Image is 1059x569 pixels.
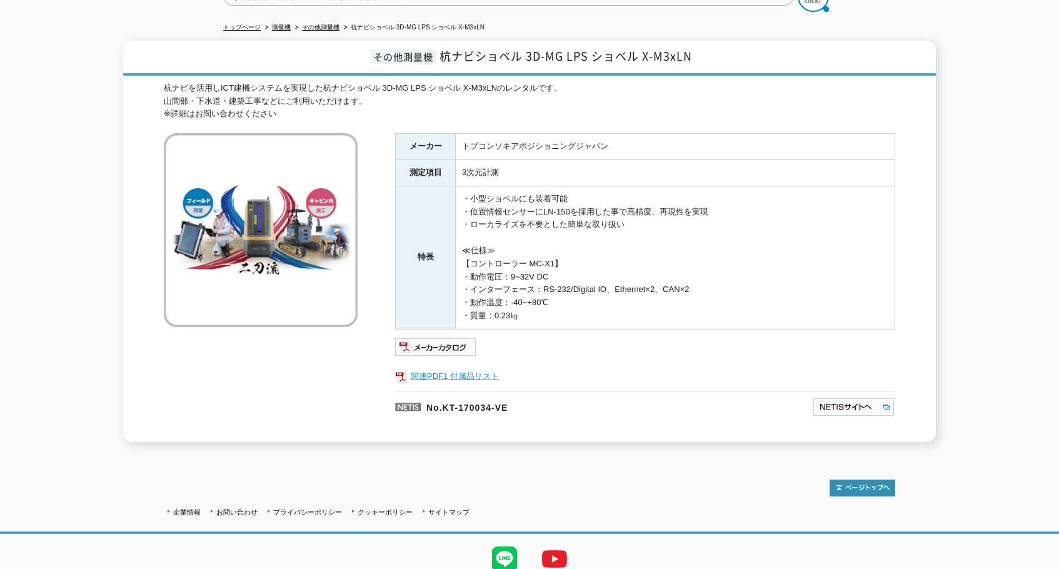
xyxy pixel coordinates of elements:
[456,186,895,329] td: ・小型ショベルにも装着可能 ・位置情報センサーにLN-150を採用した事で高精度、再現性を実現 ・ローカライズを不要とした簡単な取り扱い ≪仕様≫ 【コントローラー MC-X1】 ・動作電圧：9...
[273,508,342,516] a: プライバシーポリシー
[812,397,895,417] img: NETISサイトへ
[396,160,456,186] th: 測定項目
[830,480,895,496] img: トップページへ
[164,82,895,121] div: 杭ナビを活用しICT建機システムを実現した杭ナビショベル 3D-MG LPS ショベル X-M3xLNのレンタルです。 山間部・下水道・建築工事などにご利用いただけます。 ※詳細はお問い合わせください
[302,24,339,31] a: その他測量機
[456,160,895,186] td: 3次元計測
[395,337,477,357] img: メーカーカタログ
[358,508,413,516] a: クッキーポリシー
[396,134,456,160] th: メーカー
[341,21,484,34] li: 杭ナビショベル 3D-MG LPS ショベル X-M3xLN
[173,508,201,516] a: 企業情報
[164,133,358,327] img: 杭ナビショベル 3D-MG LPS ショベル X-M3xLN
[396,186,456,329] th: 特長
[395,368,895,385] a: 関連PDF1 付属品リスト
[395,391,691,421] p: No.KT-170034-VE
[456,134,895,160] td: トプコンソキアポジショニングジャパン
[216,508,258,516] a: お問い合わせ
[395,345,477,355] a: メーカーカタログ
[370,49,436,64] span: その他測量機
[439,48,692,64] span: 杭ナビショベル 3D-MG LPS ショベル X-M3xLN
[272,24,291,31] a: 測量機
[223,24,261,31] a: トップページ
[428,508,469,516] a: サイトマップ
